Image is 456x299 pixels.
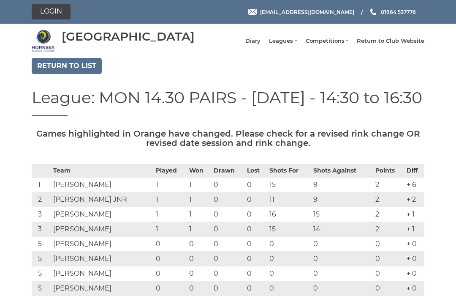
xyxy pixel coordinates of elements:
td: 0 [212,192,245,207]
td: 0 [154,251,187,266]
td: 1 [154,207,187,222]
th: Lost [245,164,267,177]
td: 0 [212,266,245,281]
th: Won [187,164,212,177]
td: 0 [311,236,373,251]
td: 0 [187,266,212,281]
td: + 0 [404,281,424,296]
td: 0 [245,192,267,207]
td: 0 [267,251,311,266]
td: 0 [267,236,311,251]
td: 5 [32,281,51,296]
td: 9 [311,177,373,192]
th: Drawn [212,164,245,177]
td: + 2 [404,192,424,207]
div: [GEOGRAPHIC_DATA] [62,30,195,43]
td: [PERSON_NAME] [51,207,154,222]
td: 1 [154,177,187,192]
td: 0 [212,177,245,192]
a: Return to list [32,58,102,74]
td: 0 [212,207,245,222]
td: 1 [187,207,212,222]
td: 2 [373,207,404,222]
td: 16 [267,207,311,222]
td: 1 [187,177,212,192]
td: 0 [212,222,245,236]
h5: Games highlighted in Orange have changed. Please check for a revised rink change OR revised date ... [32,129,424,148]
td: 0 [187,251,212,266]
td: 0 [311,281,373,296]
td: 5 [32,251,51,266]
td: 1 [187,222,212,236]
td: [PERSON_NAME] [51,222,154,236]
td: 0 [245,236,267,251]
td: 0 [245,177,267,192]
td: 0 [373,281,404,296]
img: Hornsea Bowls Centre [32,29,55,52]
td: 1 [32,177,51,192]
td: 5 [32,236,51,251]
td: [PERSON_NAME] JNR [51,192,154,207]
td: 0 [245,266,267,281]
td: 0 [245,207,267,222]
th: Shots Against [311,164,373,177]
td: [PERSON_NAME] [51,266,154,281]
td: 3 [32,207,51,222]
td: + 0 [404,251,424,266]
td: 0 [212,251,245,266]
td: [PERSON_NAME] [51,177,154,192]
td: + 6 [404,177,424,192]
td: 0 [245,251,267,266]
a: Return to Club Website [357,37,424,45]
span: 01964 537776 [381,8,416,15]
td: 0 [212,236,245,251]
td: 2 [373,177,404,192]
td: 2 [32,192,51,207]
td: + 1 [404,222,424,236]
td: 0 [154,236,187,251]
td: 5 [32,266,51,281]
td: 1 [187,192,212,207]
td: [PERSON_NAME] [51,251,154,266]
td: [PERSON_NAME] [51,236,154,251]
td: 0 [311,266,373,281]
td: 0 [245,281,267,296]
td: 2 [373,222,404,236]
td: 9 [311,192,373,207]
td: 0 [154,266,187,281]
a: Competitions [306,37,348,45]
th: Shots For [267,164,311,177]
th: Team [51,164,154,177]
a: Phone us 01964 537776 [369,8,416,16]
td: 3 [32,222,51,236]
th: Diff [404,164,424,177]
td: 14 [311,222,373,236]
td: 1 [154,192,187,207]
th: Played [154,164,187,177]
a: Email [EMAIL_ADDRESS][DOMAIN_NAME] [248,8,354,16]
td: 0 [212,281,245,296]
h1: League: MON 14.30 PAIRS - [DATE] - 14:30 to 16:30 [32,89,424,116]
img: Phone us [370,8,376,15]
td: 0 [267,266,311,281]
td: 15 [267,222,311,236]
span: [EMAIL_ADDRESS][DOMAIN_NAME] [260,8,354,15]
td: 11 [267,192,311,207]
td: 2 [373,192,404,207]
td: [PERSON_NAME] [51,281,154,296]
td: 0 [187,281,212,296]
td: 0 [154,281,187,296]
td: 0 [267,281,311,296]
td: 15 [311,207,373,222]
img: Email [248,9,257,15]
td: 0 [373,236,404,251]
td: + 1 [404,207,424,222]
a: Leagues [269,37,297,45]
a: Login [32,4,71,19]
td: + 0 [404,236,424,251]
td: 0 [187,236,212,251]
td: 15 [267,177,311,192]
td: 1 [154,222,187,236]
a: Diary [245,37,261,45]
td: 0 [245,222,267,236]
